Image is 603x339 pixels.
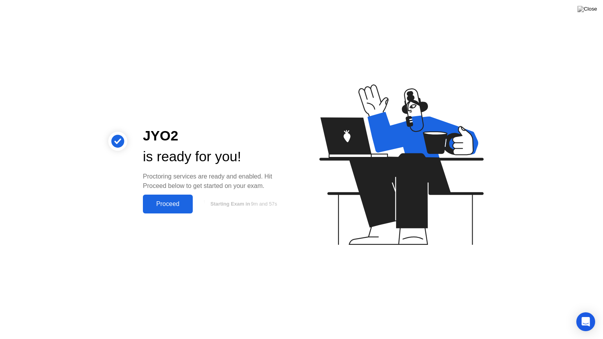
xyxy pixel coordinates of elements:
[577,6,597,12] img: Close
[251,201,277,207] span: 9m and 57s
[143,146,289,167] div: is ready for you!
[576,312,595,331] div: Open Intercom Messenger
[197,197,289,211] button: Starting Exam in9m and 57s
[143,195,193,213] button: Proceed
[145,200,190,208] div: Proceed
[143,126,289,146] div: JYO2
[143,172,289,191] div: Proctoring services are ready and enabled. Hit Proceed below to get started on your exam.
